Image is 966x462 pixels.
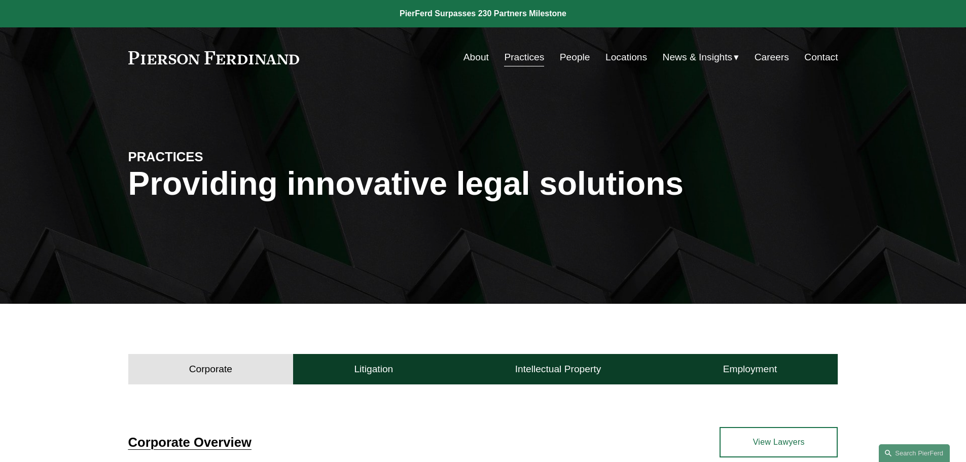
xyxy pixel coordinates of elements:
[128,165,838,202] h1: Providing innovative legal solutions
[189,363,232,375] h4: Corporate
[128,149,306,165] h4: PRACTICES
[663,49,733,66] span: News & Insights
[560,48,590,67] a: People
[879,444,950,462] a: Search this site
[723,363,777,375] h4: Employment
[463,48,489,67] a: About
[804,48,838,67] a: Contact
[515,363,601,375] h4: Intellectual Property
[354,363,393,375] h4: Litigation
[663,48,739,67] a: folder dropdown
[504,48,544,67] a: Practices
[128,435,252,449] a: Corporate Overview
[755,48,789,67] a: Careers
[605,48,647,67] a: Locations
[720,427,838,457] a: View Lawyers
